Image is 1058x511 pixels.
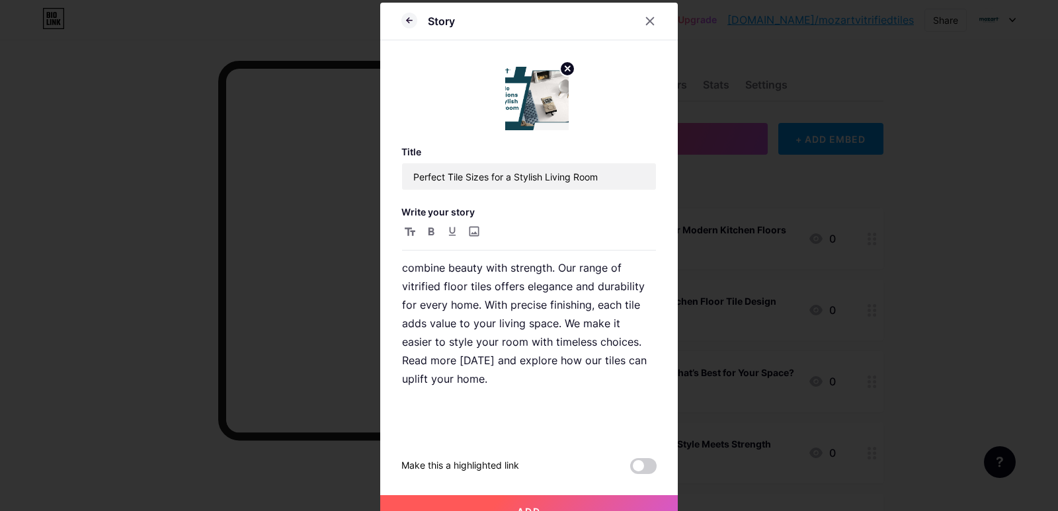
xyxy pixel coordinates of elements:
[428,13,455,29] div: Story
[401,206,657,217] h3: Write your story
[505,67,569,130] img: link_thumbnail
[401,146,657,157] h3: Title
[402,203,656,388] p: Choosing the right can change the way your space looks and feels. At Mozart Vitrified Pvt. Ltd., ...
[401,458,519,474] div: Make this a highlighted link
[402,163,656,190] input: Title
